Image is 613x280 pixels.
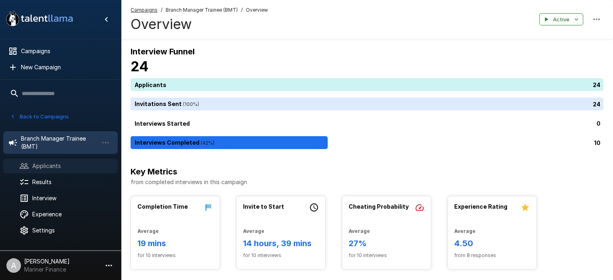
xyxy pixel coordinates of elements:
u: Campaigns [131,7,158,13]
span: Overview [246,6,268,14]
p: 10 [594,139,601,147]
b: Average [137,228,159,234]
b: Cheating Probability [349,203,409,210]
b: 24 [131,58,149,75]
span: for 10 interviews [243,251,319,259]
b: Key Metrics [131,167,177,176]
button: Active [539,13,583,26]
span: Branch Manager Trainee (BMT) [166,6,238,14]
span: from 8 responses [454,251,530,259]
p: 24 [593,100,601,108]
span: / [161,6,162,14]
b: Average [454,228,476,234]
span: for 10 interviews [137,251,213,259]
b: Average [243,228,264,234]
span: / [241,6,243,14]
b: Invite to Start [243,203,284,210]
b: Interview Funnel [131,47,195,56]
b: Experience Rating [454,203,507,210]
p: 0 [596,119,601,128]
p: from completed interviews in this campaign [131,178,603,186]
h6: 4.50 [454,237,530,250]
h6: 14 hours, 39 mins [243,237,319,250]
b: Average [349,228,370,234]
p: 24 [593,81,601,89]
h6: 27% [349,237,424,250]
h4: Overview [131,16,268,33]
b: Completion Time [137,203,188,210]
h6: 19 mins [137,237,213,250]
span: for 10 interviews [349,251,424,259]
